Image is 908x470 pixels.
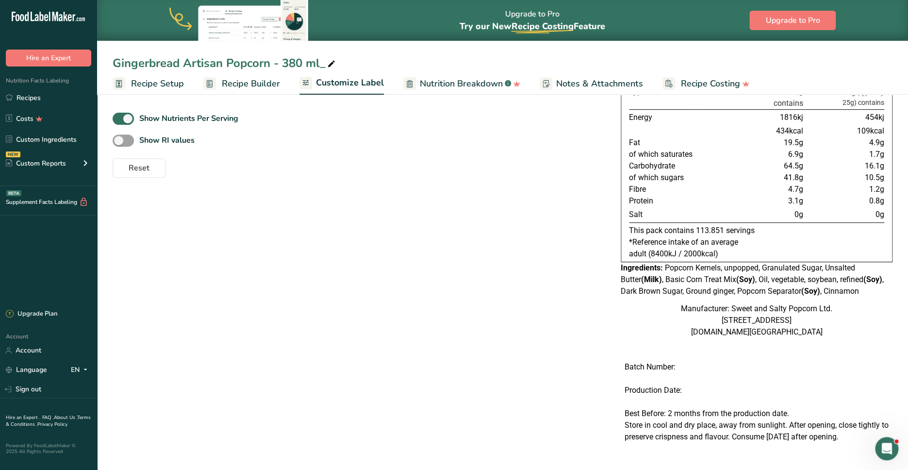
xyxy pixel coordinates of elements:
span: 0g [794,210,803,219]
span: Nutrition Breakdown [420,77,503,90]
th: Typical value [629,86,695,110]
div: Manufacturer: Sweet and Salty Popcorn Ltd. [STREET_ADDRESS] [DOMAIN_NAME][GEOGRAPHIC_DATA] [621,303,892,338]
p: Store in cool and dry place, away from sunlight. After opening, close tightly to preserve crispne... [625,420,889,443]
span: 16.1g [865,161,884,170]
span: 10.5g [865,173,884,182]
td: Carbohydrate [629,160,695,172]
span: *Reference intake of an average adult (8400kJ / 2000kcal) [629,237,738,258]
a: Notes & Attachments [540,73,643,95]
a: Hire an Expert . [6,414,40,421]
span: 1.7g [869,150,884,159]
td: Energy [629,110,695,126]
td: Protein [629,195,695,207]
div: EN [71,364,91,376]
th: 100g contains [695,86,805,110]
b: Show RI values [139,135,195,146]
span: Recipe Setup [131,77,184,90]
button: Upgrade to Pro [749,11,836,30]
span: Recipe Builder [222,77,280,90]
span: 4.7g [788,185,803,194]
p: Batch Number: [625,361,889,373]
div: Custom Reports [6,158,66,168]
button: Hire an Expert [6,50,91,67]
a: About Us . [54,414,77,421]
div: Gingerbread Artisan Popcorn - 380 ml_ [113,54,337,72]
a: Nutrition Breakdown [403,73,520,95]
b: (Milk) [641,275,662,284]
span: 3.1g [788,196,803,205]
b: (Soy) [736,275,755,284]
button: Reset [113,158,165,178]
span: 4.9g [869,138,884,147]
a: Language [6,361,47,378]
a: Recipe Setup [113,73,184,95]
span: Notes & Attachments [556,77,643,90]
span: 19.5g [784,138,803,147]
span: 0g [875,210,884,219]
span: 1816kj [780,113,803,122]
span: Upgrade to Pro [765,15,820,26]
span: 434kcal [776,126,803,135]
a: Terms & Conditions . [6,414,91,428]
a: Privacy Policy [37,421,67,428]
div: Powered By FoodLabelMaker © 2025 All Rights Reserved [6,443,91,454]
div: Upgrade to Pro [459,0,605,41]
span: Recipe Costing [511,20,573,32]
span: 0.8g [869,196,884,205]
a: Customize Label [299,72,384,95]
td: Salt [629,207,695,223]
span: 454kj [865,113,884,122]
p: Best Before: 2 months from the production date. [625,408,889,420]
span: Customize Label [316,76,384,89]
span: 64.5g [784,161,803,170]
div: NEW [6,151,20,157]
span: 109kcal [857,126,884,135]
td: Fibre [629,184,695,195]
iframe: Intercom live chat [875,437,898,460]
span: Reset [129,162,149,174]
span: 1.2g [869,185,884,194]
span: Recipe Costing [681,77,740,90]
span: Popcorn Kernels, unpopped, Granulated Sugar, Unsalted Butter , Basic Corn Treat Mix , Oil, vegeta... [621,263,884,296]
a: Recipe Costing [662,73,749,95]
b: (Soy) [801,286,820,296]
td: of which sugars [629,172,695,184]
td: Fat [629,137,695,149]
div: Upgrade Plan [6,309,57,319]
span: 6.9g [788,150,803,159]
b: Show Nutrients Per Serving [139,113,238,124]
span: Try our New Feature [459,20,605,32]
b: (Soy) [863,275,882,284]
a: FAQ . [42,414,54,421]
a: Recipe Builder [203,73,280,95]
p: Production Date: [625,385,889,396]
p: This pack contains 113.851 servings [629,225,884,236]
span: Ingredients: [621,263,663,272]
span: 41.8g [784,173,803,182]
th: Each serving (typically 25g) contains [805,86,884,110]
td: of which saturates [629,149,695,160]
div: BETA [6,190,21,196]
